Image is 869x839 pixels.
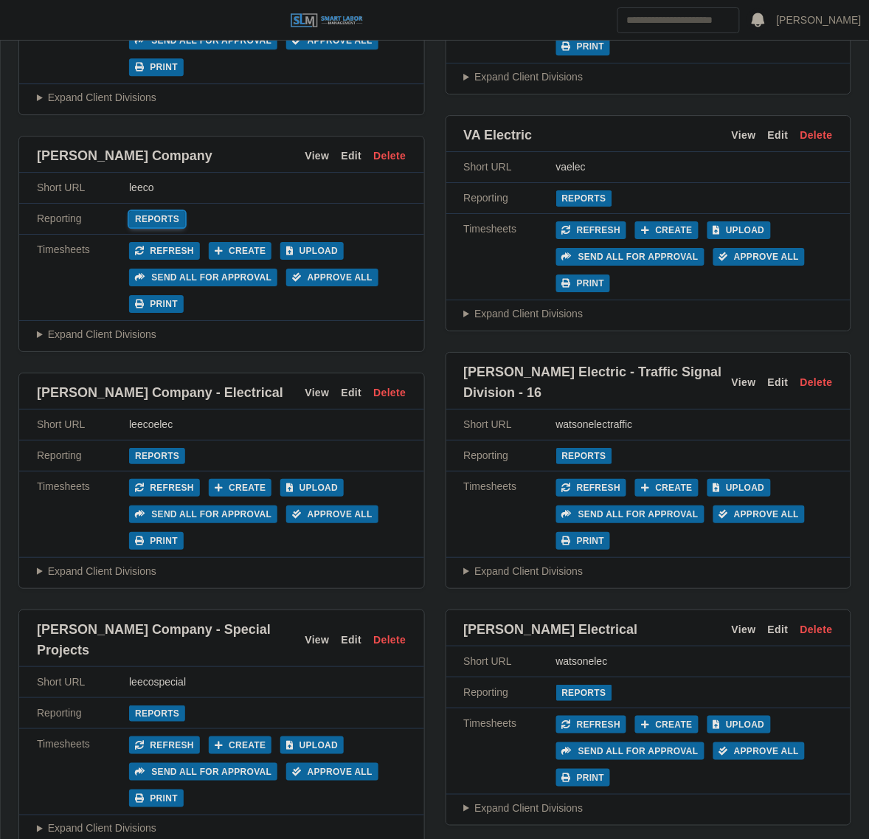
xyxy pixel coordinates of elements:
div: leecoelec [129,417,406,432]
summary: Expand Client Divisions [37,564,406,579]
button: Upload [707,716,771,733]
button: Approve All [713,505,806,523]
div: Short URL [464,654,556,669]
a: [PERSON_NAME] [777,13,862,28]
button: Send all for approval [129,32,277,49]
div: watsonelectraffic [556,417,833,432]
button: Approve All [713,248,806,266]
a: Delete [800,128,833,143]
span: [PERSON_NAME] Company [37,145,212,166]
button: Send all for approval [129,505,277,523]
button: Upload [280,736,344,754]
a: Delete [800,375,833,390]
button: Send all for approval [556,742,704,760]
div: Timesheets [37,242,129,313]
a: View [732,622,756,638]
a: Delete [373,632,406,648]
span: [PERSON_NAME] Electric - Traffic Signal Division - 16 [464,362,732,403]
a: Edit [768,128,789,143]
div: vaelec [556,159,833,175]
a: Delete [373,385,406,401]
div: Short URL [464,159,556,175]
button: Create [209,736,272,754]
button: Send all for approval [129,269,277,286]
button: Create [209,479,272,497]
div: Timesheets [464,479,556,550]
a: Reports [129,211,185,227]
div: leecospecial [129,674,406,690]
span: [PERSON_NAME] Company - Electrical [37,382,283,403]
button: Print [556,769,611,787]
div: Reporting [37,448,129,463]
a: View [305,632,329,648]
a: Reports [129,705,185,722]
div: Timesheets [464,221,556,292]
button: Refresh [129,736,200,754]
button: Create [209,242,272,260]
div: Reporting [464,685,556,700]
div: Short URL [37,417,129,432]
span: [PERSON_NAME] Electrical [464,619,638,640]
button: Upload [280,242,344,260]
button: Print [556,275,611,292]
button: Send all for approval [556,248,704,266]
a: View [732,375,756,390]
summary: Expand Client Divisions [464,69,834,85]
div: Short URL [37,674,129,690]
div: Short URL [37,180,129,196]
div: leeco [129,180,406,196]
a: Reports [556,190,612,207]
div: Reporting [464,190,556,206]
a: Delete [373,148,406,164]
button: Send all for approval [129,763,277,781]
div: Timesheets [37,736,129,807]
div: Reporting [464,448,556,463]
input: Search [617,7,740,33]
button: Approve All [286,763,378,781]
button: Upload [707,221,771,239]
button: Create [635,479,699,497]
summary: Expand Client Divisions [464,564,834,579]
a: View [732,128,756,143]
div: Timesheets [464,716,556,787]
a: Edit [342,632,362,648]
button: Print [129,295,184,313]
summary: Expand Client Divisions [464,306,834,322]
button: Refresh [556,479,627,497]
div: Timesheets [37,5,129,76]
button: Print [129,532,184,550]
div: Reporting [37,705,129,721]
button: Print [556,532,611,550]
button: Refresh [129,242,200,260]
a: Edit [768,622,789,638]
button: Create [635,716,699,733]
span: [PERSON_NAME] Company - Special Projects [37,619,305,660]
a: Edit [768,375,789,390]
a: View [305,385,329,401]
div: Timesheets [37,479,129,550]
button: Approve All [713,742,806,760]
summary: Expand Client Divisions [464,801,834,816]
summary: Expand Client Divisions [37,90,406,106]
button: Send all for approval [556,505,704,523]
div: Short URL [464,417,556,432]
button: Refresh [556,716,627,733]
button: Upload [280,479,344,497]
a: Reports [556,448,612,464]
summary: Expand Client Divisions [37,821,406,837]
div: Reporting [37,211,129,227]
a: Edit [342,148,362,164]
button: Create [635,221,699,239]
a: View [305,148,329,164]
a: Edit [342,385,362,401]
button: Print [129,58,184,76]
a: Reports [129,448,185,464]
button: Print [129,790,184,807]
button: Upload [707,479,771,497]
button: Refresh [129,479,200,497]
a: Delete [800,622,833,638]
button: Refresh [556,221,627,239]
summary: Expand Client Divisions [37,327,406,342]
img: SLM Logo [290,13,364,29]
button: Print [556,38,611,55]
